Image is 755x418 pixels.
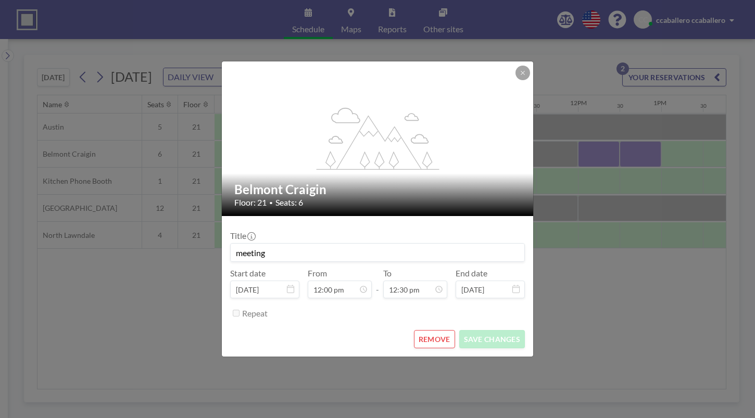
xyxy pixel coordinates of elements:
span: - [376,272,379,295]
span: Floor: 21 [234,197,267,208]
label: Repeat [242,308,268,319]
span: Seats: 6 [275,197,303,208]
button: REMOVE [414,330,455,348]
button: SAVE CHANGES [459,330,525,348]
label: Start date [230,268,266,278]
g: flex-grow: 1.2; [317,107,439,169]
h2: Belmont Craigin [234,182,522,197]
label: Title [230,231,255,241]
label: From [308,268,327,278]
label: End date [456,268,487,278]
input: (No title) [231,244,524,261]
span: • [269,199,273,207]
label: To [383,268,392,278]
